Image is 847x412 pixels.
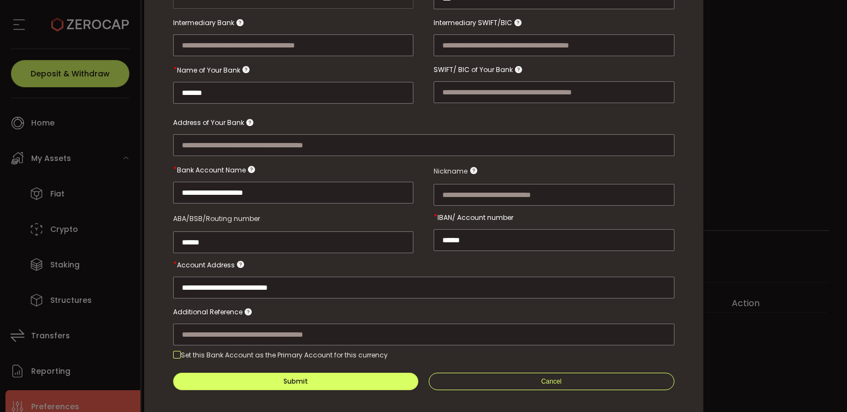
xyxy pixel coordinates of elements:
div: Set this Bank Account as the Primary Account for this currency [181,350,388,360]
button: Submit [173,373,419,390]
span: ABA/BSB/Routing number [173,214,260,223]
div: Submit [283,378,308,385]
iframe: Chat Widget [717,294,847,412]
span: Nickname [434,165,467,178]
span: Cancel [541,378,561,385]
button: Cancel [429,373,674,390]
